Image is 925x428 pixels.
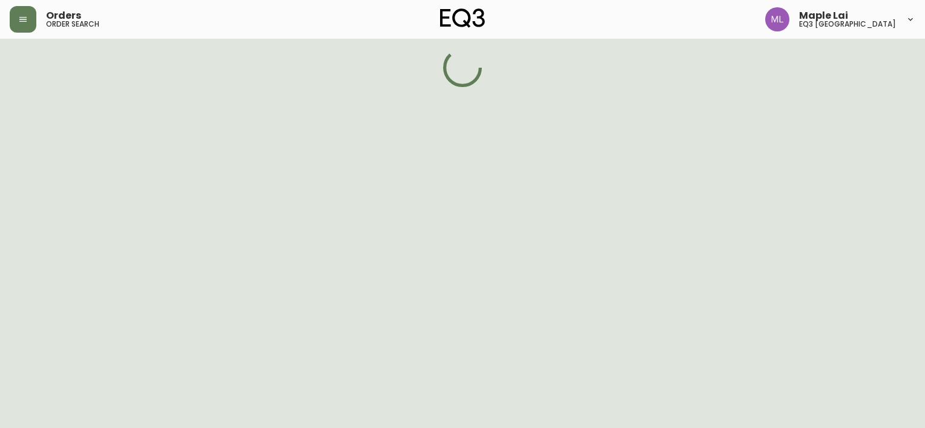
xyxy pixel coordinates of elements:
h5: order search [46,21,99,28]
span: Orders [46,11,81,21]
img: logo [440,8,485,28]
h5: eq3 [GEOGRAPHIC_DATA] [799,21,896,28]
img: 61e28cffcf8cc9f4e300d877dd684943 [765,7,789,31]
span: Maple Lai [799,11,848,21]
